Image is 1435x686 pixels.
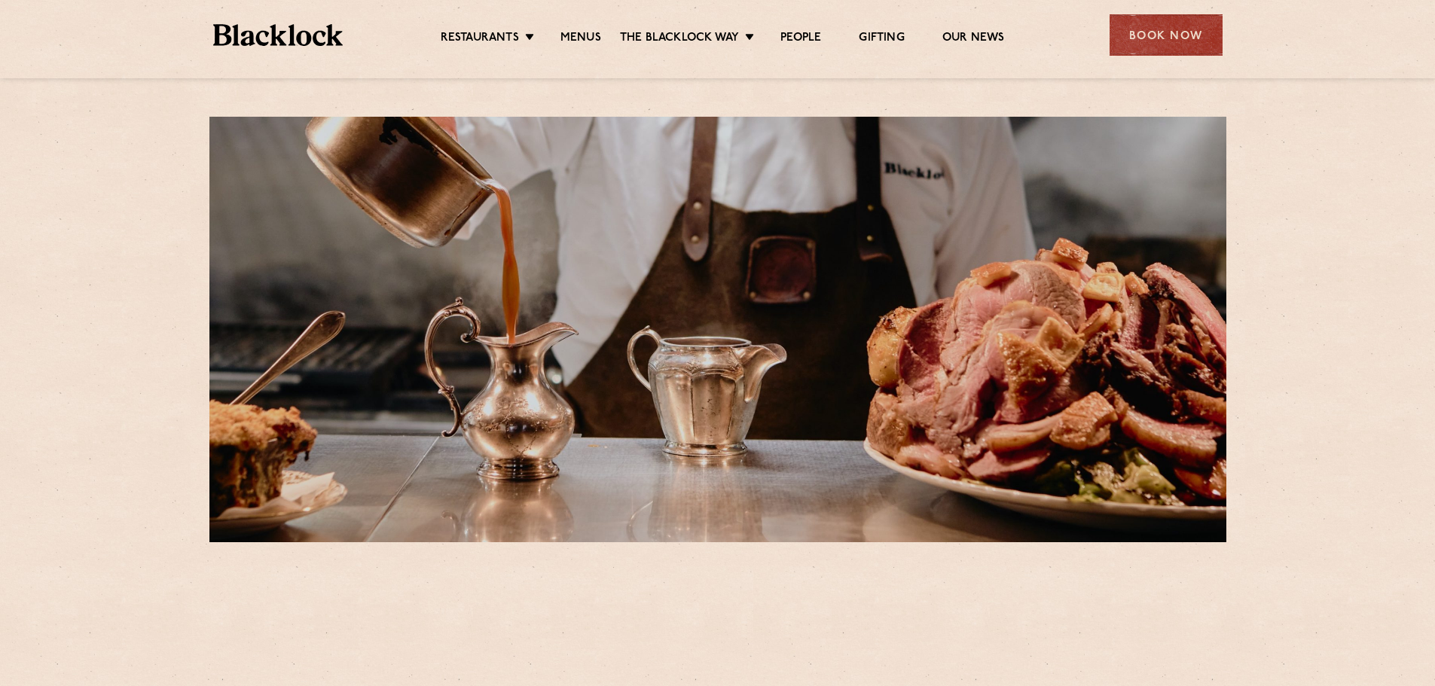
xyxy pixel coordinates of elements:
a: Menus [560,31,601,47]
a: The Blacklock Way [620,31,739,47]
a: Gifting [859,31,904,47]
div: Book Now [1110,14,1223,56]
img: BL_Textured_Logo-footer-cropped.svg [213,24,343,46]
a: People [780,31,821,47]
a: Our News [942,31,1005,47]
a: Restaurants [441,31,519,47]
